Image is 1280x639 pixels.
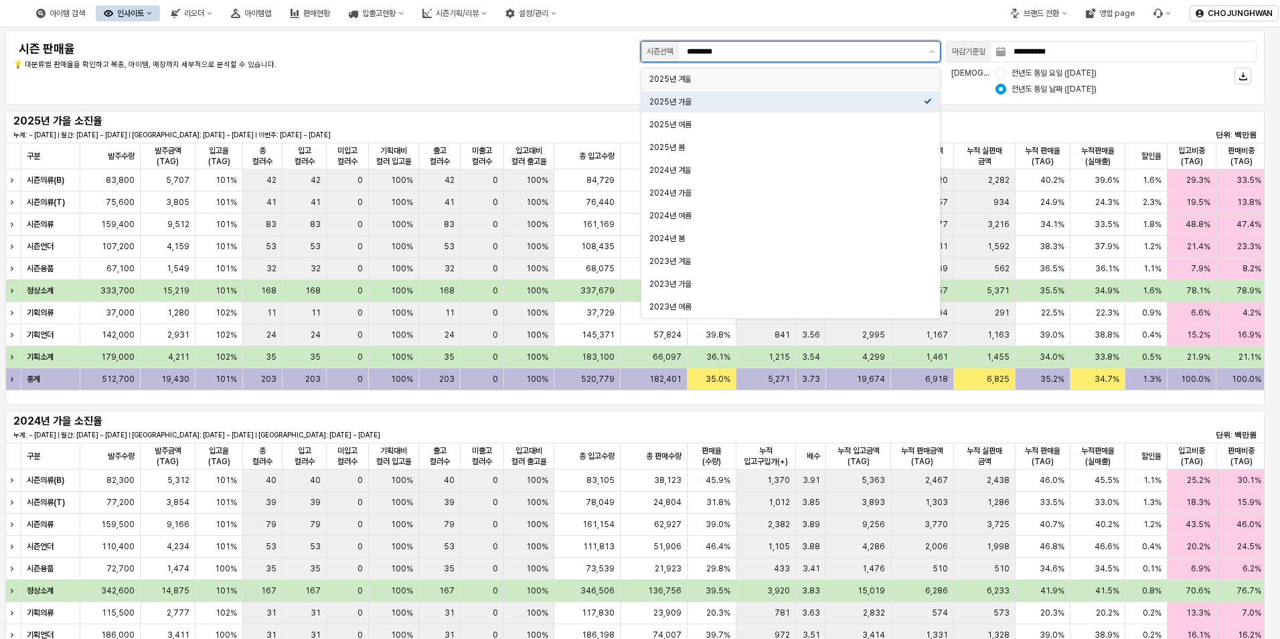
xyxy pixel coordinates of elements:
[1040,241,1064,252] span: 38.3%
[526,241,548,252] span: 100%
[807,451,820,461] span: 배수
[391,175,413,186] span: 100%
[13,130,842,140] p: 누계: ~ [DATE] | 월간: [DATE] ~ [DATE] | [GEOGRAPHIC_DATA]: [DATE] ~ [DATE] | 이번주: [DATE] ~ [DATE]
[391,263,413,274] span: 100%
[1187,330,1210,340] span: 15.2%
[526,352,548,362] span: 100%
[1186,285,1210,296] span: 78.1%
[649,256,924,267] div: 2023년 겨울
[216,197,237,208] span: 101%
[414,5,495,21] div: 시즌기획/리뷰
[163,5,220,21] div: 리오더
[362,9,396,18] div: 입출고현황
[445,330,455,340] span: 24
[802,374,820,384] span: 3.73
[332,145,363,167] span: 미입고 컬러수
[27,151,40,161] span: 구분
[994,263,1010,274] span: 562
[166,197,189,208] span: 3,805
[5,514,23,535] div: Expand row
[19,42,526,56] h4: 시즌 판매율
[27,330,54,340] strong: 기획언더
[27,451,40,461] span: 구분
[1095,241,1119,252] span: 37.9%
[27,242,54,251] strong: 시즌언더
[106,175,135,186] span: 83,800
[5,470,23,491] div: Expand row
[526,330,548,340] span: 100%
[987,285,1010,296] span: 5,371
[582,352,615,362] span: 183,100
[223,5,279,21] div: 아이템맵
[266,219,276,230] span: 83
[1143,374,1162,384] span: 1.3%
[391,352,413,362] span: 100%
[1143,219,1162,230] span: 1.8%
[1095,175,1119,186] span: 39.6%
[581,241,615,252] span: 108,435
[216,352,237,362] span: 102%
[526,263,548,274] span: 100%
[357,352,363,362] span: 0
[5,368,23,390] div: Expand row
[1237,241,1261,252] span: 23.3%
[248,145,276,167] span: 총 컬러수
[27,308,54,317] strong: 기획의류
[167,219,189,230] span: 9,512
[357,374,363,384] span: 0
[1095,219,1119,230] span: 33.5%
[261,374,276,384] span: 203
[987,352,1010,362] span: 1,455
[1191,263,1210,274] span: 7.9%
[357,285,363,296] span: 0
[1095,285,1119,296] span: 34.9%
[579,451,615,461] span: 총 입고수량
[1002,5,1075,21] div: 브랜드 전환
[1153,129,1257,141] p: 단위: 백만원
[282,5,338,21] div: 판매현황
[311,175,321,186] span: 42
[1143,285,1162,296] span: 1.6%
[357,175,363,186] span: 0
[5,236,23,257] div: Expand row
[493,263,498,274] span: 0
[581,374,615,384] span: 520,779
[106,307,135,318] span: 37,000
[769,352,790,362] span: 1,215
[357,197,363,208] span: 0
[693,445,730,467] span: 판매율(수량)
[244,9,271,18] div: 아이템맵
[108,451,135,461] span: 발주수량
[13,60,532,71] p: 💡 대분류별 판매율을 확인하고 복종, 아이템, 매장까지 세부적으로 분석할 수 있습니다.
[101,352,135,362] span: 179,000
[391,374,413,384] span: 100%
[493,352,498,362] span: 0
[1142,330,1162,340] span: 0.4%
[5,324,23,346] div: Expand row
[768,374,790,384] span: 5,271
[1099,9,1135,18] div: 영업 page
[1040,219,1064,230] span: 34.1%
[266,263,276,274] span: 32
[493,374,498,384] span: 0
[509,445,548,467] span: 입고대비 컬러 출고율
[526,175,548,186] span: 100%
[706,330,730,340] span: 39.8%
[5,492,23,513] div: Expand row
[5,302,23,324] div: Expand row
[1237,197,1261,208] span: 13.8%
[216,307,237,318] span: 102%
[1095,263,1119,274] span: 36.1%
[519,9,548,18] div: 설정/관리
[1142,307,1162,318] span: 0.9%
[167,263,189,274] span: 1,549
[311,197,321,208] span: 41
[582,219,615,230] span: 161,169
[1208,8,1273,19] p: CHOJUNGHWAN
[1186,175,1210,186] span: 29.3%
[391,241,413,252] span: 100%
[1041,307,1064,318] span: 22.5%
[444,241,455,252] span: 53
[649,210,924,221] div: 2024년 여름
[802,330,820,340] span: 3.56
